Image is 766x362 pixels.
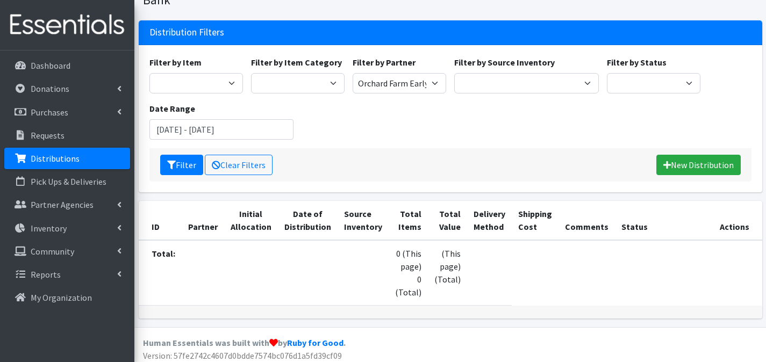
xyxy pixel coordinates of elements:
a: Dashboard [4,55,130,76]
a: Pick Ups & Deliveries [4,171,130,192]
th: Total Value [428,201,467,240]
p: Dashboard [31,60,70,71]
a: Community [4,241,130,262]
a: Requests [4,125,130,146]
p: My Organization [31,292,92,303]
label: Date Range [149,102,195,115]
label: Filter by Item Category [251,56,342,69]
h3: Distribution Filters [149,27,224,38]
th: Date of Distribution [278,201,338,240]
p: Distributions [31,153,80,164]
strong: Total: [152,248,175,259]
img: HumanEssentials [4,7,130,43]
th: Comments [559,201,615,240]
p: Reports [31,269,61,280]
th: Status [615,201,654,240]
th: Shipping Cost [512,201,559,240]
label: Filter by Item [149,56,202,69]
a: Inventory [4,218,130,239]
a: New Distribution [656,155,741,175]
th: Actions [654,201,762,240]
a: Reports [4,264,130,285]
p: Inventory [31,223,67,234]
p: Partner Agencies [31,199,94,210]
a: Partner Agencies [4,194,130,215]
span: Version: 57fe2742c4607d0bdde7574bc076d1a5fd39cf09 [143,350,342,361]
a: Donations [4,78,130,99]
td: 0 (This page) 0 (Total) [389,240,428,306]
th: Initial Allocation [224,201,278,240]
th: Delivery Method [467,201,512,240]
a: Purchases [4,102,130,123]
input: January 1, 2011 - December 31, 2011 [149,119,294,140]
th: ID [139,201,182,240]
a: Clear Filters [205,155,273,175]
label: Filter by Status [607,56,667,69]
a: My Organization [4,287,130,308]
th: Total Items [389,201,428,240]
a: Distributions [4,148,130,169]
th: Partner [182,201,224,240]
p: Requests [31,130,65,141]
a: Ruby for Good [287,337,343,348]
th: Source Inventory [338,201,389,240]
label: Filter by Partner [353,56,416,69]
td: (This page) (Total) [428,240,467,306]
p: Purchases [31,107,68,118]
p: Community [31,246,74,257]
label: Filter by Source Inventory [454,56,555,69]
p: Pick Ups & Deliveries [31,176,106,187]
strong: Human Essentials was built with by . [143,337,346,348]
button: Filter [160,155,203,175]
p: Donations [31,83,69,94]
